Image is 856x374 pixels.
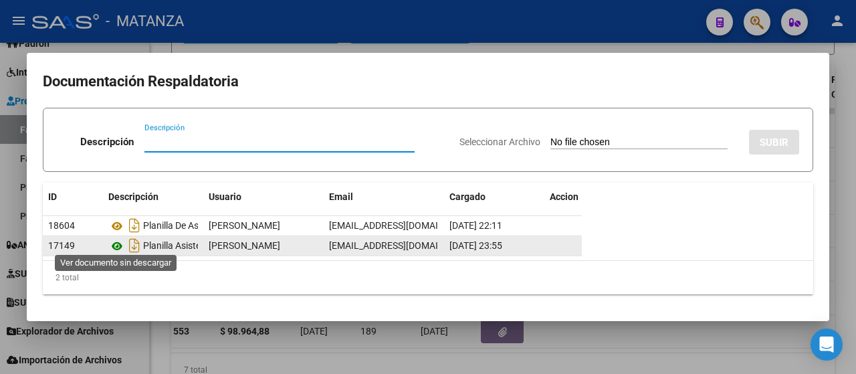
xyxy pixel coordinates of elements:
span: Cargado [449,191,486,202]
span: Usuario [209,191,241,202]
span: 17149 [48,240,75,251]
datatable-header-cell: Accion [544,183,611,211]
span: 18604 [48,220,75,231]
datatable-header-cell: Usuario [203,183,324,211]
p: Descripción [80,134,134,150]
span: ID [48,191,57,202]
span: [DATE] 23:55 [449,240,502,251]
span: SUBIR [760,136,788,149]
datatable-header-cell: Descripción [103,183,203,211]
span: [EMAIL_ADDRESS][DOMAIN_NAME] [329,240,477,251]
span: Accion [550,191,578,202]
div: Planilla De Asistencia Correcta [108,215,198,236]
datatable-header-cell: ID [43,183,103,211]
span: Email [329,191,353,202]
span: Descripción [108,191,158,202]
div: 2 total [43,261,813,294]
datatable-header-cell: Cargado [444,183,544,211]
span: [DATE] 22:11 [449,220,502,231]
div: Open Intercom Messenger [811,329,843,361]
span: [PERSON_NAME] [209,240,280,251]
i: Descargar documento [126,215,143,236]
h2: Documentación Respaldatoria [43,69,813,94]
span: [EMAIL_ADDRESS][DOMAIN_NAME] [329,220,477,231]
span: [PERSON_NAME] [209,220,280,231]
datatable-header-cell: Email [324,183,444,211]
span: Seleccionar Archivo [459,136,540,147]
div: Planilla Asistencia [108,235,198,256]
button: SUBIR [749,130,799,155]
i: Descargar documento [126,235,143,256]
